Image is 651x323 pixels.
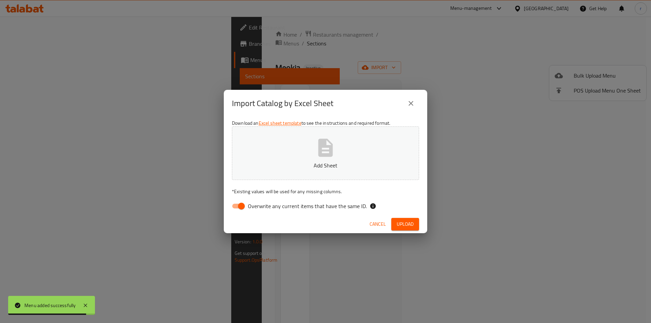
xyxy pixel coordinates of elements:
[224,117,427,215] div: Download an to see the instructions and required format.
[370,220,386,228] span: Cancel
[403,95,419,112] button: close
[232,126,419,180] button: Add Sheet
[367,218,389,230] button: Cancel
[232,188,419,195] p: Existing values will be used for any missing columns.
[259,119,301,127] a: Excel sheet template
[370,203,376,209] svg: If the overwrite option isn't selected, then the items that match an existing ID will be ignored ...
[242,161,409,169] p: Add Sheet
[248,202,367,210] span: Overwrite any current items that have the same ID.
[391,218,419,230] button: Upload
[397,220,414,228] span: Upload
[232,98,333,109] h2: Import Catalog by Excel Sheet
[24,302,76,309] div: Menu added successfully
